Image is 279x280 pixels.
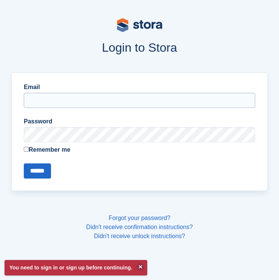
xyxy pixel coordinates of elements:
[5,260,147,275] p: You need to sign in or sign up before continuing.
[24,147,29,152] input: Remember me
[24,83,255,92] label: Email
[86,224,193,230] a: Didn't receive confirmation instructions?
[94,233,185,239] a: Didn't receive unlock instructions?
[109,215,171,221] a: Forgot your password?
[11,41,268,54] h1: Login to Stora
[24,145,255,154] label: Remember me
[117,18,162,32] img: stora-logo-53a41332b3708ae10de48c4981b4e9114cc0af31d8433b30ea865607fb682f29.svg
[24,117,255,126] label: Password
